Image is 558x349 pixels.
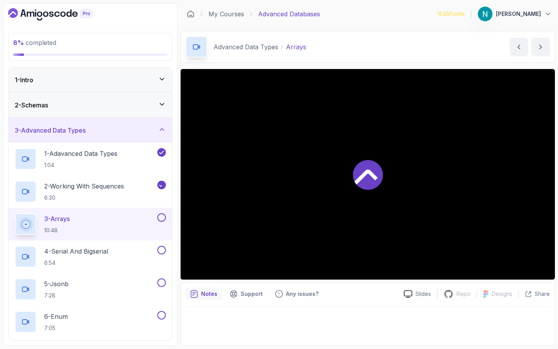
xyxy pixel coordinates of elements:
[9,67,172,92] button: 1-Intro
[8,8,110,21] a: Dashboard
[44,259,108,267] p: 6:54
[525,318,550,341] iframe: chat widget
[44,181,124,191] p: 2 - Working With Sequences
[9,118,172,143] button: 3-Advanced Data Types
[477,6,552,22] button: user profile image[PERSON_NAME]
[286,290,319,298] p: Any issues?
[15,278,166,300] button: 5-Jsonb7:28
[186,288,222,300] button: notes button
[15,181,166,202] button: 2-Working With Sequences6:30
[44,214,70,223] p: 3 - Arrays
[286,42,306,52] p: Arrays
[398,290,437,298] a: Slides
[15,100,48,110] h3: 2 - Schemas
[44,149,117,158] p: 1 - Adavanced Data Types
[531,38,550,56] button: next content
[208,9,244,19] a: My Courses
[187,10,195,18] a: Dashboard
[478,7,493,21] img: user profile image
[456,290,470,298] p: Repo
[9,93,172,117] button: 2-Schemas
[437,10,465,18] p: 1545 Points
[518,290,550,298] button: Share
[44,279,69,289] p: 5 - Jsonb
[44,324,68,332] p: 7:05
[535,290,550,298] p: Share
[44,247,108,256] p: 4 - Serial And Bigserial
[15,75,33,85] h3: 1 - Intro
[44,194,124,202] p: 6:30
[270,288,323,300] button: Feedback button
[214,42,278,52] p: Advanced Data Types
[258,9,320,19] p: Advanced Databases
[415,290,431,298] p: Slides
[15,148,166,170] button: 1-Adavanced Data Types1:04
[241,290,263,298] p: Support
[15,126,86,135] h3: 3 - Advanced Data Types
[15,246,166,268] button: 4-Serial And Bigserial6:54
[496,10,541,18] p: [PERSON_NAME]
[15,311,166,333] button: 6-Enum7:05
[15,213,166,235] button: 3-Arrays10:48
[510,38,528,56] button: previous content
[44,312,68,321] p: 6 - Enum
[44,161,117,169] p: 1:04
[13,39,56,47] span: completed
[492,290,512,298] p: Designs
[201,290,217,298] p: Notes
[225,288,267,300] button: Support button
[44,292,69,299] p: 7:28
[44,226,70,234] p: 10:48
[13,39,24,47] span: 8 %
